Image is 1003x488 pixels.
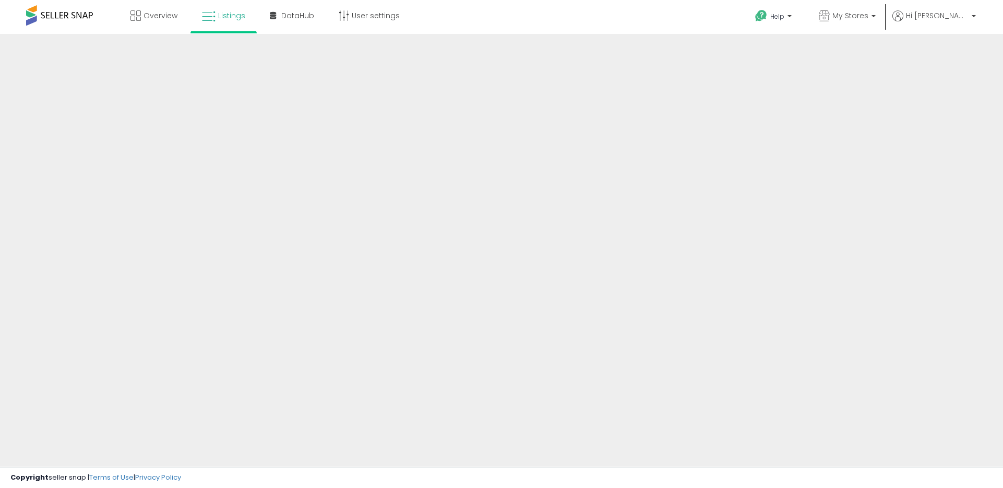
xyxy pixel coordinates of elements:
span: Listings [218,10,245,21]
a: Help [747,2,802,34]
span: Help [770,12,784,21]
i: Get Help [755,9,768,22]
span: DataHub [281,10,314,21]
span: Overview [144,10,177,21]
span: Hi [PERSON_NAME] [906,10,969,21]
span: My Stores [832,10,868,21]
a: Hi [PERSON_NAME] [892,10,976,34]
